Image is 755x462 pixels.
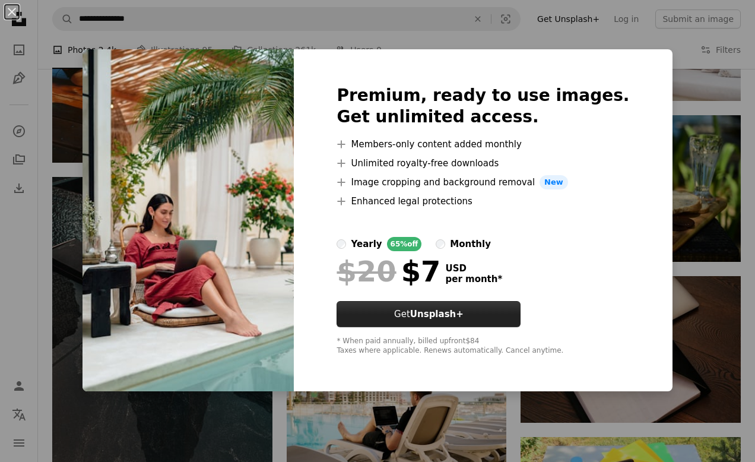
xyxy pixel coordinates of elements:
span: New [540,175,568,189]
li: Members-only content added monthly [337,137,629,151]
li: Unlimited royalty-free downloads [337,156,629,170]
div: * When paid annually, billed upfront $84 Taxes where applicable. Renews automatically. Cancel any... [337,337,629,356]
li: Enhanced legal protections [337,194,629,208]
input: monthly [436,239,445,249]
input: yearly65%off [337,239,346,249]
span: $20 [337,256,396,287]
button: GetUnsplash+ [337,301,521,327]
div: $7 [337,256,440,287]
div: monthly [450,237,491,251]
li: Image cropping and background removal [337,175,629,189]
span: per month * [445,274,502,284]
img: premium_photo-1678288606244-71ca32f243f9 [83,49,294,391]
div: 65% off [387,237,422,251]
h2: Premium, ready to use images. Get unlimited access. [337,85,629,128]
strong: Unsplash+ [410,309,464,319]
div: yearly [351,237,382,251]
span: USD [445,263,502,274]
